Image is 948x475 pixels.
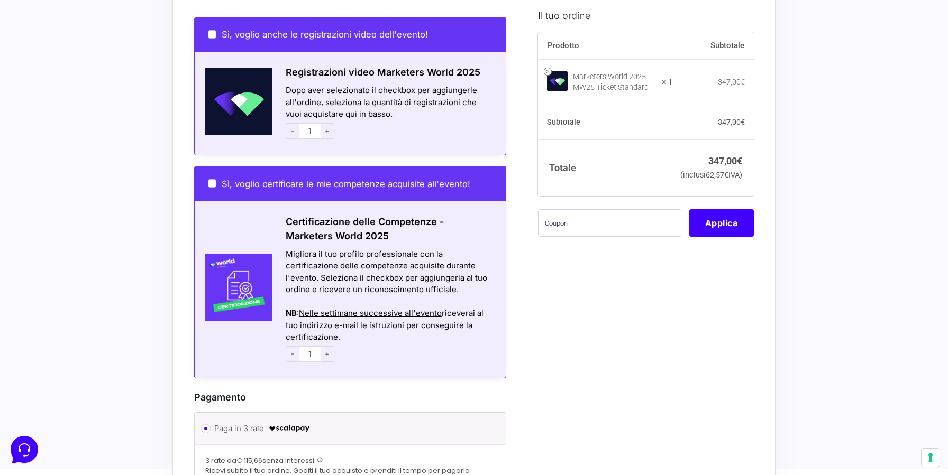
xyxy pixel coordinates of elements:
span: Your Conversations [17,59,86,68]
span: Sì, voglio certificare le mie competenze acquisite all'evento! [222,179,470,189]
input: Sì, voglio certificare le mie competenze acquisite all'evento! [208,179,216,188]
h3: Pagamento [194,390,506,404]
a: Open Help Center [132,148,195,156]
div: Azioni del messaggio [286,296,493,308]
th: Prodotto [538,32,673,59]
img: scalapay-logo-black.png [268,422,311,435]
span: Find an Answer [17,148,72,156]
h2: Hello from Marketers 👋 [8,8,178,42]
input: 1 [299,346,321,362]
h3: Il tuo ordine [538,8,754,22]
img: Certificazione-MW24-300x300-1.jpg [195,254,272,321]
input: Search for an Article... [24,171,173,181]
input: Coupon [538,209,681,237]
th: Subtotale [538,106,673,139]
label: Paga in 3 rate [214,421,482,436]
div: Marketers World 2025 - MW25 Ticket Standard [573,72,655,93]
img: dark [51,76,72,97]
iframe: Customerly Messenger Launcher [8,434,40,465]
button: Le tue preferenze relative al consenso per le tecnologie di tracciamento [922,449,940,467]
th: Totale [538,139,673,196]
button: Messages [74,339,139,364]
img: Marketers World 2025 - MW25 Ticket Standard [547,70,568,91]
span: - [286,346,299,362]
span: + [321,123,334,139]
div: Dopo aver selezionato il checkbox per aggiungerle all'ordine, seleziona la quantità di registrazi... [272,85,506,142]
button: Home [8,339,74,364]
input: Si, voglio anche le registrazioni video dell'evento! [208,30,216,39]
th: Subtotale [672,32,754,59]
div: : riceverai al tuo indirizzo e-mail le istruzioni per conseguire la certificazione. [286,308,493,343]
div: Migliora il tuo profilo professionale con la certificazione delle competenze acquisite durante l'... [286,248,493,296]
small: (inclusi IVA) [680,171,742,180]
button: Start a Conversation [17,106,195,127]
span: Start a Conversation [76,112,148,120]
img: Schermata-2022-04-11-alle-18.28.41.png [195,68,272,135]
button: Applica [689,209,754,237]
span: Nelle settimane successive all'evento [299,308,442,318]
img: dark [34,76,55,97]
p: Home [32,354,50,364]
input: 1 [299,123,321,139]
img: dark [17,76,38,97]
p: Help [164,354,178,364]
bdi: 347,00 [718,118,745,126]
p: Messages [91,354,121,364]
span: € [741,78,745,86]
span: Certificazione delle Competenze - Marketers World 2025 [286,216,444,241]
span: € [724,171,728,180]
span: Si, voglio anche le registrazioni video dell'evento! [222,29,428,40]
span: € [741,118,745,126]
strong: NB [286,308,297,318]
span: € [737,155,742,166]
span: - [286,123,299,139]
bdi: 347,00 [718,78,745,86]
strong: × 1 [662,77,672,88]
button: Help [138,339,203,364]
bdi: 347,00 [708,155,742,166]
span: Registrazioni video Marketers World 2025 [286,67,480,78]
span: 62,57 [706,171,728,180]
span: + [321,346,334,362]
